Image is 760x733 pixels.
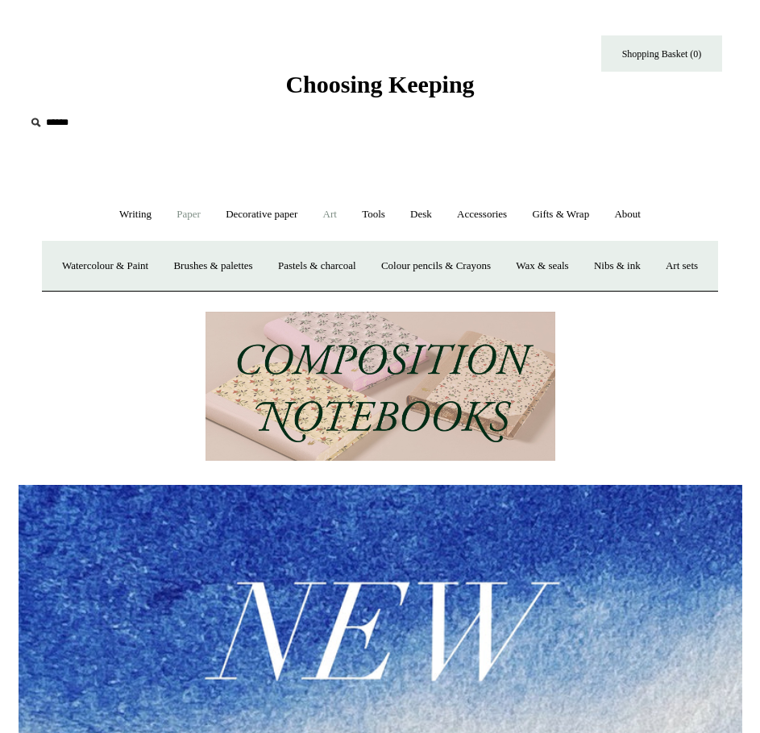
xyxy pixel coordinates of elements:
[108,193,163,236] a: Writing
[601,35,722,72] a: Shopping Basket (0)
[267,245,368,288] a: Pastels & charcoal
[285,84,474,95] a: Choosing Keeping
[654,245,709,288] a: Art sets
[351,193,397,236] a: Tools
[206,312,555,461] img: 202302 Composition ledgers.jpg__PID:69722ee6-fa44-49dd-a067-31375e5d54ec
[214,193,309,236] a: Decorative paper
[285,71,474,97] span: Choosing Keeping
[583,245,652,288] a: Nibs & ink
[370,245,502,288] a: Colour pencils & Crayons
[521,193,600,236] a: Gifts & Wrap
[399,193,443,236] a: Desk
[446,193,518,236] a: Accessories
[312,193,348,236] a: Art
[51,245,160,288] a: Watercolour & Paint
[162,245,264,288] a: Brushes & palettes
[505,245,579,288] a: Wax & seals
[165,193,212,236] a: Paper
[603,193,652,236] a: About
